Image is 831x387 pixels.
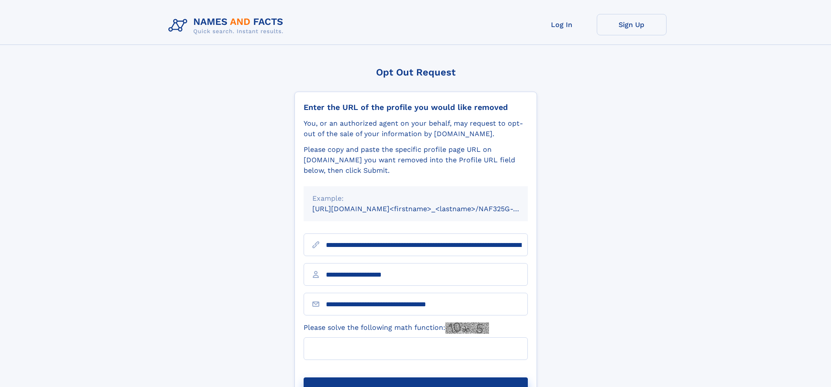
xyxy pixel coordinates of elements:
a: Sign Up [597,14,667,35]
small: [URL][DOMAIN_NAME]<firstname>_<lastname>/NAF325G-xxxxxxxx [312,205,544,213]
div: Opt Out Request [294,67,537,78]
img: Logo Names and Facts [165,14,291,38]
label: Please solve the following math function: [304,322,489,334]
div: Enter the URL of the profile you would like removed [304,103,528,112]
div: Example: [312,193,519,204]
a: Log In [527,14,597,35]
div: You, or an authorized agent on your behalf, may request to opt-out of the sale of your informatio... [304,118,528,139]
div: Please copy and paste the specific profile page URL on [DOMAIN_NAME] you want removed into the Pr... [304,144,528,176]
